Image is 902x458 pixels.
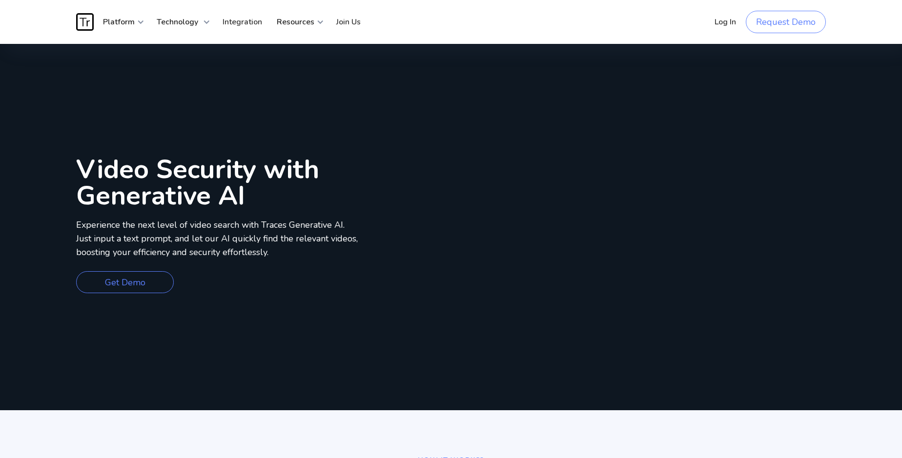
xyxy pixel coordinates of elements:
a: Join Us [329,7,368,37]
strong: Resources [277,17,314,27]
p: Experience the next level of video search with Traces Generative AI. Just input a text prompt, an... [76,219,358,259]
div: Platform [96,7,144,37]
a: Request Demo [746,11,826,33]
div: Technology [149,7,210,37]
strong: Platform [103,17,135,27]
img: Traces Logo [76,13,94,31]
a: home [76,13,96,31]
video: Your browser does not support the video tag. [451,71,902,410]
a: Integration [215,7,269,37]
a: Get Demo [76,271,174,293]
div: Resources [269,7,324,37]
a: Log In [707,7,743,37]
strong: Technology [157,17,198,27]
strong: Video Security with Generative AI [76,151,319,214]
